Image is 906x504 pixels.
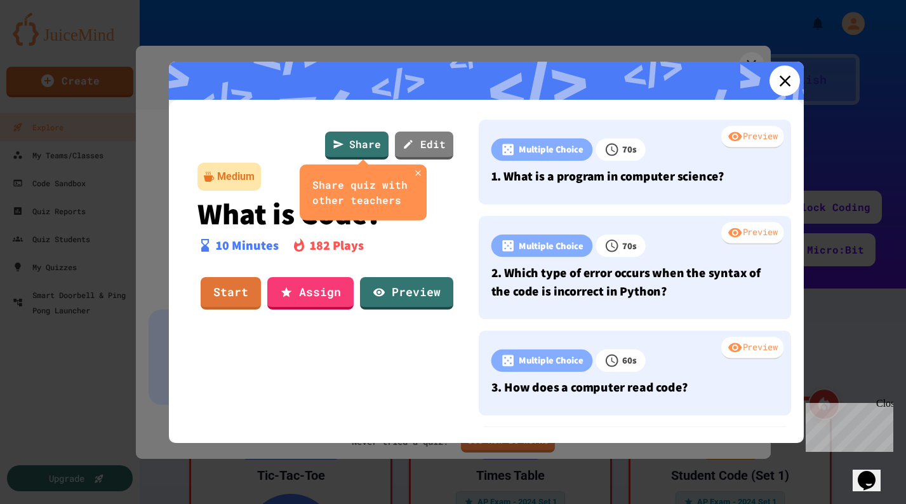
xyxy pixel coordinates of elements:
[197,197,454,230] p: What is Code?
[217,169,255,184] div: Medium
[518,142,583,156] p: Multiple Choice
[410,165,426,180] button: close
[491,263,778,301] p: 2. Which type of error occurs when the syntax of the code is incorrect in Python?
[310,236,364,255] p: 182 Plays
[518,353,583,367] p: Multiple Choice
[853,453,893,491] iframe: chat widget
[622,142,637,156] p: 70 s
[622,353,637,367] p: 60 s
[721,126,783,149] div: Preview
[360,277,453,310] a: Preview
[5,5,88,81] div: Chat with us now!Close
[518,238,583,252] p: Multiple Choice
[801,398,893,452] iframe: chat widget
[721,222,783,245] div: Preview
[491,167,778,185] p: 1. What is a program in computer science?
[721,337,783,360] div: Preview
[622,238,637,252] p: 70 s
[216,236,279,255] p: 10 Minutes
[201,277,261,310] a: Start
[312,177,414,207] div: Share quiz with other teachers
[491,378,778,396] p: 3. How does a computer read code?
[395,132,453,160] a: Edit
[267,277,354,310] a: Assign
[325,132,389,160] a: Share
